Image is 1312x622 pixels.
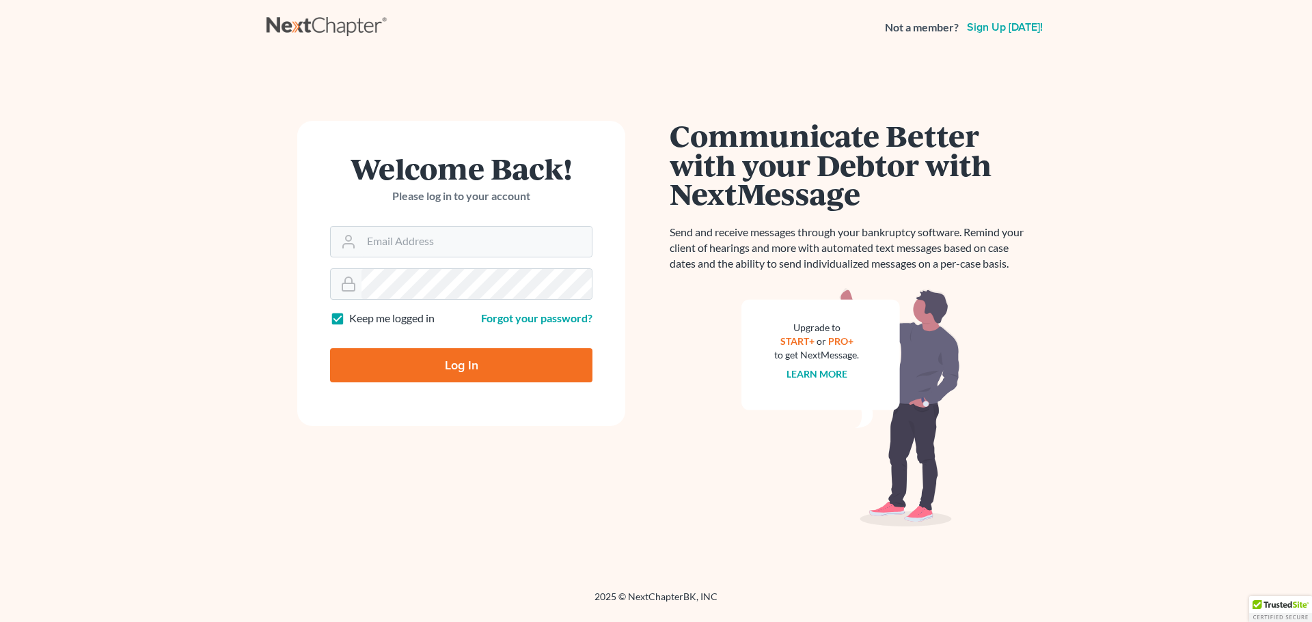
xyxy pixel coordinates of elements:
[964,22,1045,33] a: Sign up [DATE]!
[481,311,592,324] a: Forgot your password?
[885,20,959,36] strong: Not a member?
[670,121,1032,208] h1: Communicate Better with your Debtor with NextMessage
[741,288,960,527] img: nextmessage_bg-59042aed3d76b12b5cd301f8e5b87938c9018125f34e5fa2b7a6b67550977c72.svg
[670,225,1032,272] p: Send and receive messages through your bankruptcy software. Remind your client of hearings and mo...
[361,227,592,257] input: Email Address
[330,154,592,183] h1: Welcome Back!
[787,368,847,380] a: Learn more
[266,590,1045,614] div: 2025 © NextChapterBK, INC
[1249,596,1312,622] div: TrustedSite Certified
[349,311,435,326] label: Keep me logged in
[774,348,859,362] div: to get NextMessage.
[780,335,815,347] a: START+
[828,335,853,347] a: PRO+
[330,188,592,204] p: Please log in to your account
[774,321,859,335] div: Upgrade to
[330,348,592,382] input: Log In
[817,335,826,347] span: or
